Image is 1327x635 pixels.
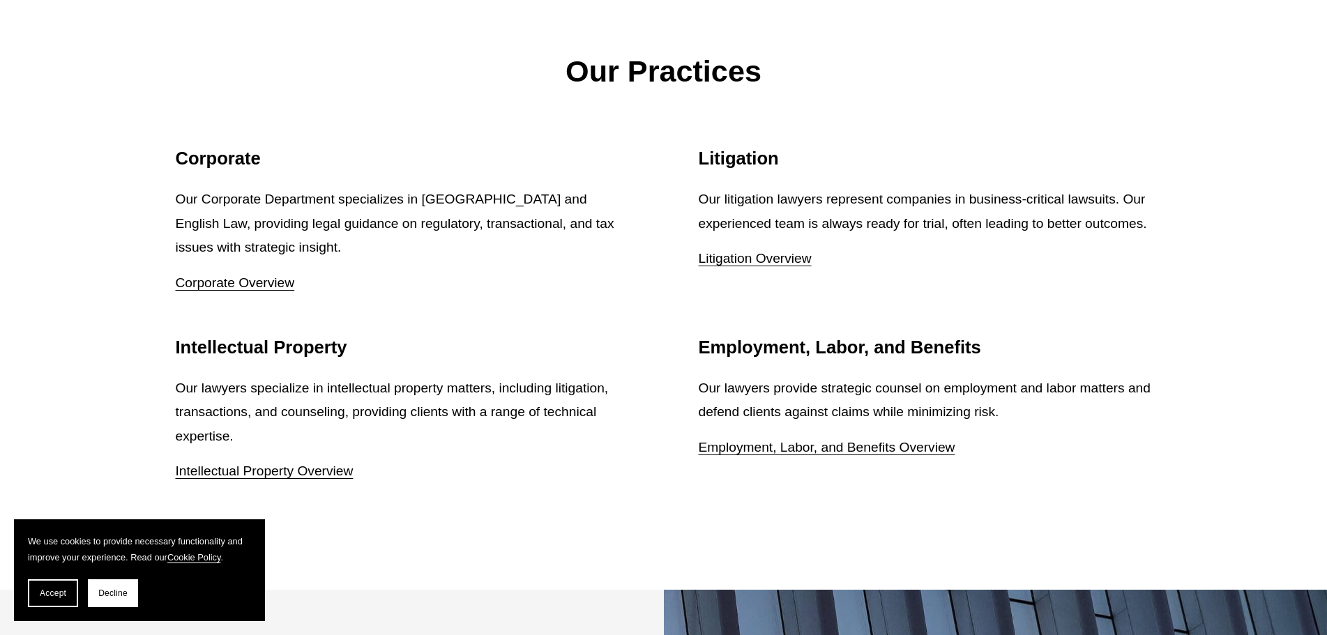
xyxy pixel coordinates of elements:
button: Decline [88,579,138,607]
a: Intellectual Property Overview [176,464,354,478]
h2: Employment, Labor, and Benefits [699,337,1152,358]
a: Employment, Labor, and Benefits Overview [699,440,955,454]
a: Corporate Overview [176,275,295,290]
p: Our litigation lawyers represent companies in business-critical lawsuits. Our experienced team is... [699,188,1152,236]
h2: Intellectual Property [176,337,629,358]
section: Cookie banner [14,519,265,621]
p: We use cookies to provide necessary functionality and improve your experience. Read our . [28,533,251,565]
button: Accept [28,579,78,607]
p: Our lawyers specialize in intellectual property matters, including litigation, transactions, and ... [176,376,629,449]
a: Cookie Policy [167,552,221,563]
h2: Corporate [176,148,629,169]
p: Our lawyers provide strategic counsel on employment and labor matters and defend clients against ... [699,376,1152,424]
span: Accept [40,588,66,598]
p: Our Practices [176,45,1152,99]
a: Litigation Overview [699,251,812,266]
span: Decline [98,588,128,598]
h2: Litigation [699,148,1152,169]
p: Our Corporate Department specializes in [GEOGRAPHIC_DATA] and English Law, providing legal guidan... [176,188,629,260]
